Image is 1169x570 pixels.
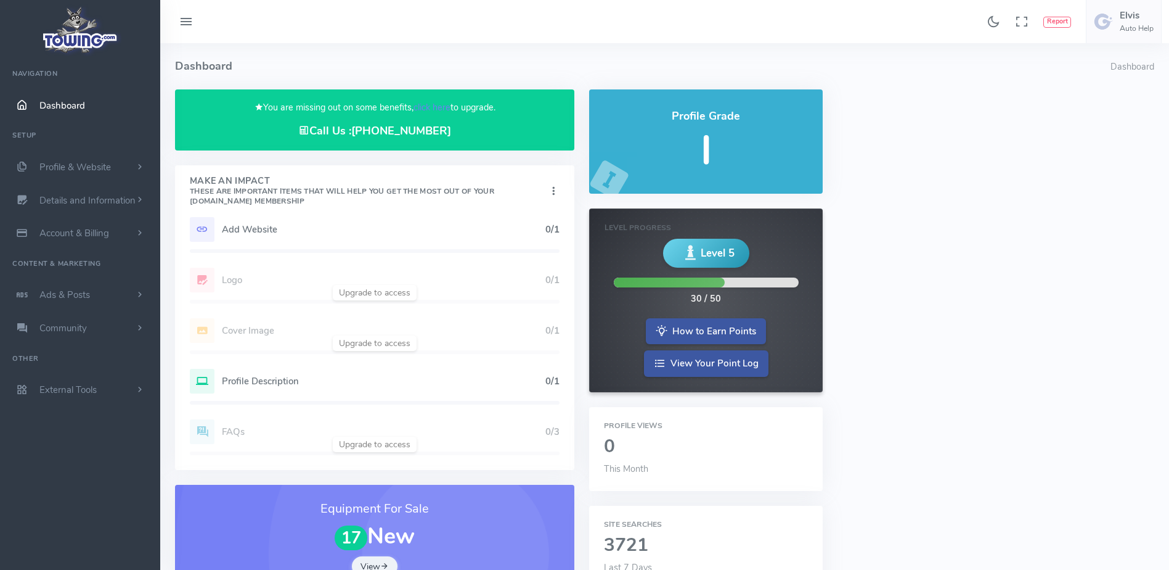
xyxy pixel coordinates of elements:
span: Account & Billing [39,227,109,239]
span: Dashboard [39,99,85,112]
span: Ads & Posts [39,289,90,301]
h4: Profile Grade [604,110,808,123]
h2: 0 [604,437,808,457]
h6: Site Searches [604,521,808,529]
h6: Profile Views [604,422,808,430]
h5: Add Website [222,225,545,234]
span: External Tools [39,384,97,396]
h5: I [604,129,808,173]
span: Profile & Website [39,161,111,173]
span: This Month [604,463,648,475]
li: Dashboard [1110,60,1154,74]
h1: New [190,524,560,550]
span: 17 [335,526,368,551]
h3: Equipment For Sale [190,500,560,518]
div: 30 / 50 [691,292,721,306]
img: logo [39,4,122,56]
a: How to Earn Points [646,318,766,345]
h4: Dashboard [175,43,1110,89]
h4: Make An Impact [190,176,547,206]
p: You are missing out on some benefits, to upgrade. [190,101,560,115]
h6: Level Progress [605,224,807,232]
h4: Call Us : [190,125,560,138]
h5: 0/1 [545,376,560,386]
a: View Your Point Log [644,350,768,377]
button: Report [1043,17,1071,28]
span: Community [39,322,87,334]
a: click here [413,101,450,114]
small: These are important items that will help you get the most out of your [DOMAIN_NAME] Membership [190,186,494,206]
img: user-image [1094,12,1114,31]
h5: 0/1 [545,225,560,234]
span: Level 5 [701,246,735,261]
h2: 3721 [604,535,808,556]
h5: Profile Description [222,376,545,386]
h5: Elvis [1120,10,1154,20]
a: [PHONE_NUMBER] [351,123,451,138]
span: Details and Information [39,194,136,207]
h6: Auto Help [1120,25,1154,33]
